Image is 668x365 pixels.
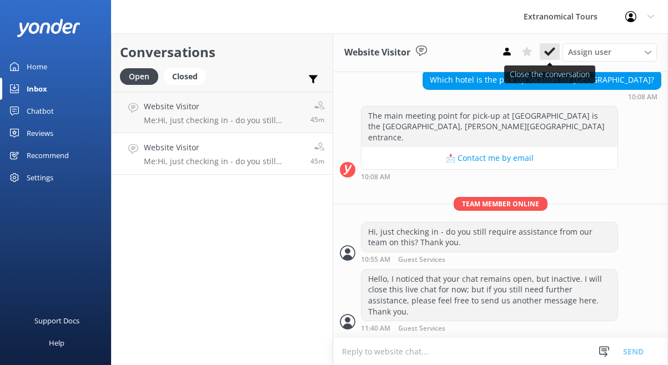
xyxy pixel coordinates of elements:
a: Website VisitorMe:Hi, just checking in - do you still require assistance from our team on this? T... [112,133,333,175]
h3: Website Visitor [344,45,410,60]
div: Which hotel is the pick up location for [GEOGRAPHIC_DATA]? [423,70,661,89]
span: Aug 25 2025 10:55am (UTC -07:00) America/Tijuana [310,156,324,166]
div: Closed [164,68,206,85]
p: Me: Hi, just checking in - do you still require assistance from our team on this? Thank you. [144,156,302,166]
h4: Website Visitor [144,141,302,154]
button: 📩 Contact me by email [361,147,617,169]
div: Aug 25 2025 11:40am (UTC -07:00) America/Tijuana [361,324,618,332]
span: Team member online [454,197,548,211]
div: Inbox [27,78,47,100]
div: Home [27,55,47,78]
div: Hello, I noticed that your chat remains open, but inactive. I will close this live chat for now; ... [361,270,617,321]
a: Closed [164,70,212,82]
h2: Conversations [120,42,324,63]
span: Assign user [568,46,611,58]
span: Aug 25 2025 10:55am (UTC -07:00) America/Tijuana [310,115,324,124]
strong: 10:55 AM [361,256,390,263]
span: Guest Services [398,325,445,332]
img: yonder-white-logo.png [17,19,81,37]
p: Me: Hi, just checking in - do you still require assistance from our team on this? Thank you. [144,115,302,125]
a: Open [120,70,164,82]
div: Hi, just checking in - do you still require assistance from our team on this? Thank you. [361,222,617,252]
div: Open [120,68,158,85]
strong: 10:08 AM [361,174,390,180]
div: Help [49,332,64,354]
h4: Website Visitor [144,100,302,113]
span: Guest Services [398,256,445,263]
div: Settings [27,166,53,189]
div: Assign User [562,43,657,61]
div: Support Docs [34,310,79,332]
div: Chatbot [27,100,54,122]
strong: 11:40 AM [361,325,390,332]
a: Website VisitorMe:Hi, just checking in - do you still require assistance from our team on this? T... [112,92,333,133]
div: Aug 25 2025 10:08am (UTC -07:00) America/Tijuana [423,93,661,100]
div: Aug 25 2025 10:08am (UTC -07:00) America/Tijuana [361,173,618,180]
div: Reviews [27,122,53,144]
div: The main meeting point for pick-up at [GEOGRAPHIC_DATA] is the [GEOGRAPHIC_DATA], [PERSON_NAME][G... [361,107,617,147]
div: Aug 25 2025 10:55am (UTC -07:00) America/Tijuana [361,255,618,263]
strong: 10:08 AM [628,94,657,100]
div: Recommend [27,144,69,166]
